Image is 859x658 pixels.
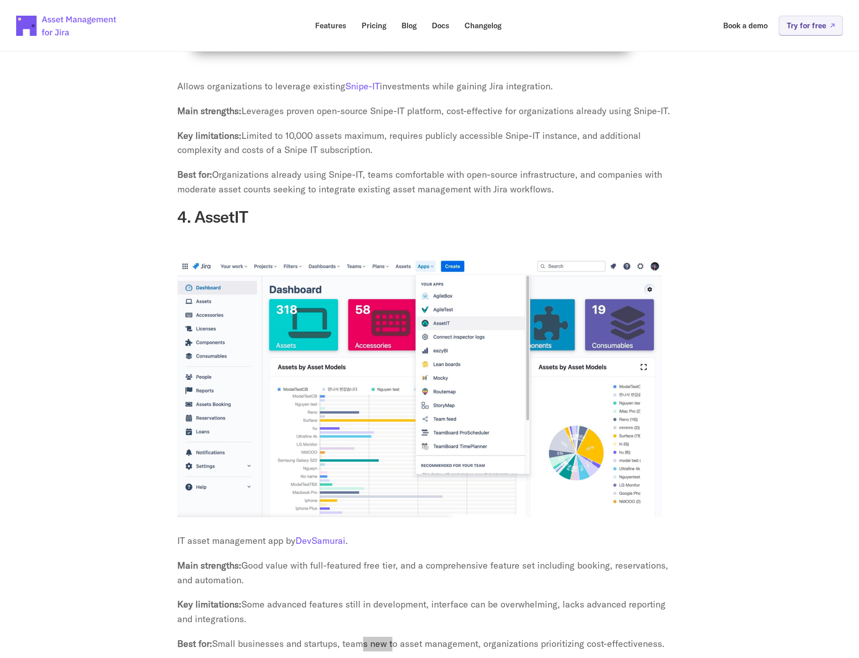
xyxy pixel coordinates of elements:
p: Small businesses and startups, teams new to asset management, organizations prioritizing cost-eff... [177,637,682,651]
a: Changelog [458,16,509,35]
p: Features [315,22,346,29]
strong: Main strengths: [177,105,241,117]
p: Good value with full-featured free tier, and a comprehensive feature set including booking, reser... [177,559,682,588]
a: Blog [394,16,424,35]
strong: Best for: [177,638,212,649]
p: Changelog [465,22,501,29]
strong: Main strengths: [177,560,241,571]
a: Pricing [355,16,393,35]
strong: Key limitations: [177,130,241,141]
strong: Best for: [177,169,212,180]
p: Allows organizations to leverage existing investments while gaining Jira integration. [177,79,682,94]
a: Snipe-IT [345,80,380,92]
p: Pricing [362,22,386,29]
p: Docs [432,22,449,29]
p: Some advanced features still in development, interface can be overwhelming, lacks advanced report... [177,597,682,627]
p: Organizations already using Snipe-IT, teams comfortable with open-source infrastructure, and comp... [177,168,682,197]
p: Book a demo [723,22,768,29]
p: IT asset management app by . [177,534,682,548]
strong: Key limitations: [177,598,241,610]
a: Docs [425,16,457,35]
a: DevSamurai [295,535,345,546]
p: Limited to 10,000 assets maximum, requires publicly accessible Snipe-IT instance, and additional ... [177,129,682,158]
p: Try for free [787,22,826,29]
h3: 4. AssetIT [177,207,682,226]
a: Try for free [779,16,843,35]
p: Leverages proven open-source Snipe-IT platform, cost-effective for organizations already using Sn... [177,104,682,119]
a: Book a demo [716,16,775,35]
a: Features [308,16,353,35]
p: Blog [401,22,417,29]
